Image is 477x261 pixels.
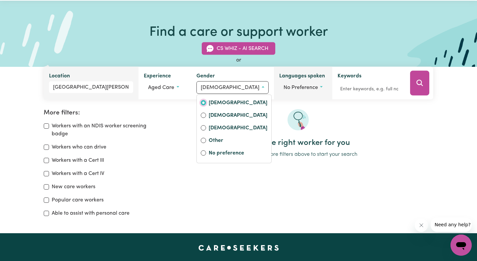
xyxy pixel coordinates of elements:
[52,170,104,178] label: Workers with a Cert IV
[196,81,268,94] button: Worker gender preference
[209,124,267,133] label: [DEMOGRAPHIC_DATA]
[44,56,433,64] div: or
[49,81,133,93] input: Enter a suburb
[209,99,267,108] label: [DEMOGRAPHIC_DATA]
[52,183,95,191] label: New care workers
[52,209,130,217] label: Able to assist with personal care
[209,149,267,158] label: No preference
[198,245,279,250] a: Careseekers home page
[338,72,361,81] label: Keywords
[148,85,174,90] span: Aged care
[52,122,155,138] label: Workers with an NDIS worker screening badge
[279,72,325,81] label: Languages spoken
[52,143,106,151] label: Workers who can drive
[163,151,433,158] p: Use one or more filters above to start your search
[202,42,275,55] button: CS Whiz - AI Search
[44,109,155,117] h2: More filters:
[431,217,472,232] iframe: Message from company
[49,72,70,81] label: Location
[338,84,401,94] input: Enter keywords, e.g. full name, interests
[196,72,215,81] label: Gender
[52,196,104,204] label: Popular care workers
[149,24,328,40] h1: Find a care or support worker
[209,111,267,121] label: [DEMOGRAPHIC_DATA]
[410,71,429,96] button: Search
[144,81,186,94] button: Worker experience options
[279,81,327,94] button: Worker language preferences
[163,138,433,148] h2: Find the right worker for you
[201,85,259,90] span: [DEMOGRAPHIC_DATA]
[144,72,171,81] label: Experience
[209,137,267,146] label: Other
[196,95,272,163] div: Worker gender preference
[450,235,472,256] iframe: Button to launch messaging window
[52,156,104,164] label: Workers with a Cert III
[284,85,318,90] span: No preference
[415,219,428,232] iframe: Close message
